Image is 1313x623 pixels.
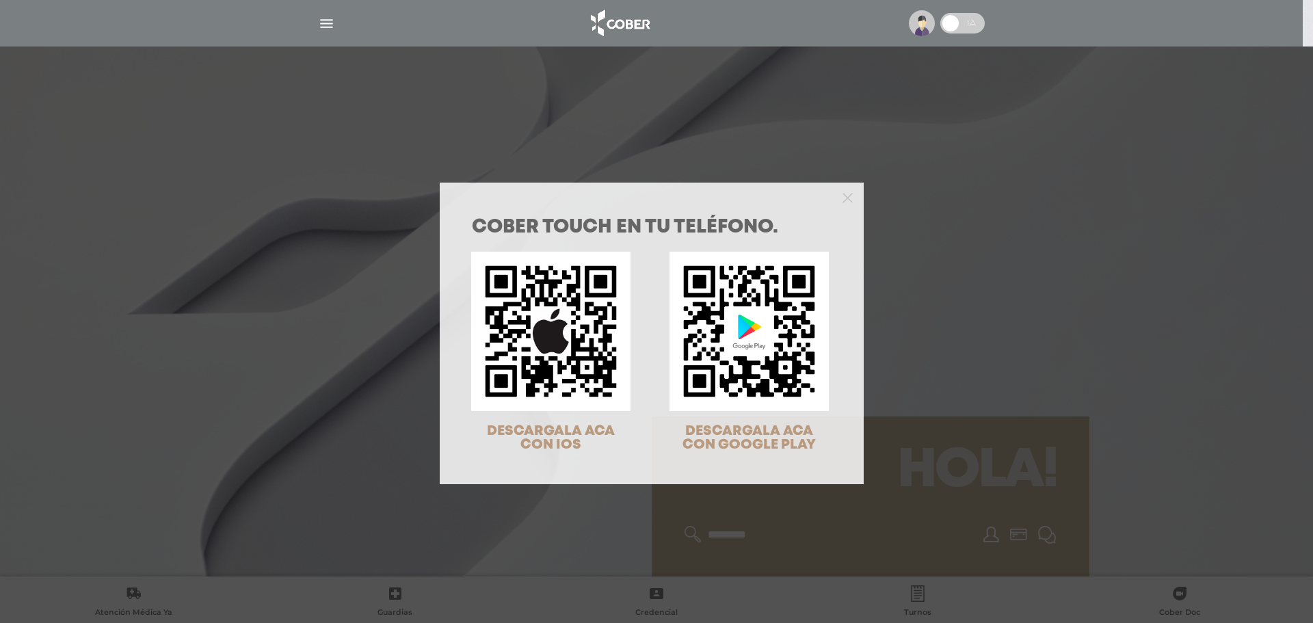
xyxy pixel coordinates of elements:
[487,425,615,451] span: DESCARGALA ACA CON IOS
[682,425,816,451] span: DESCARGALA ACA CON GOOGLE PLAY
[471,252,631,411] img: qr-code
[669,252,829,411] img: qr-code
[472,218,832,237] h1: COBER TOUCH en tu teléfono.
[843,191,853,203] button: Close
